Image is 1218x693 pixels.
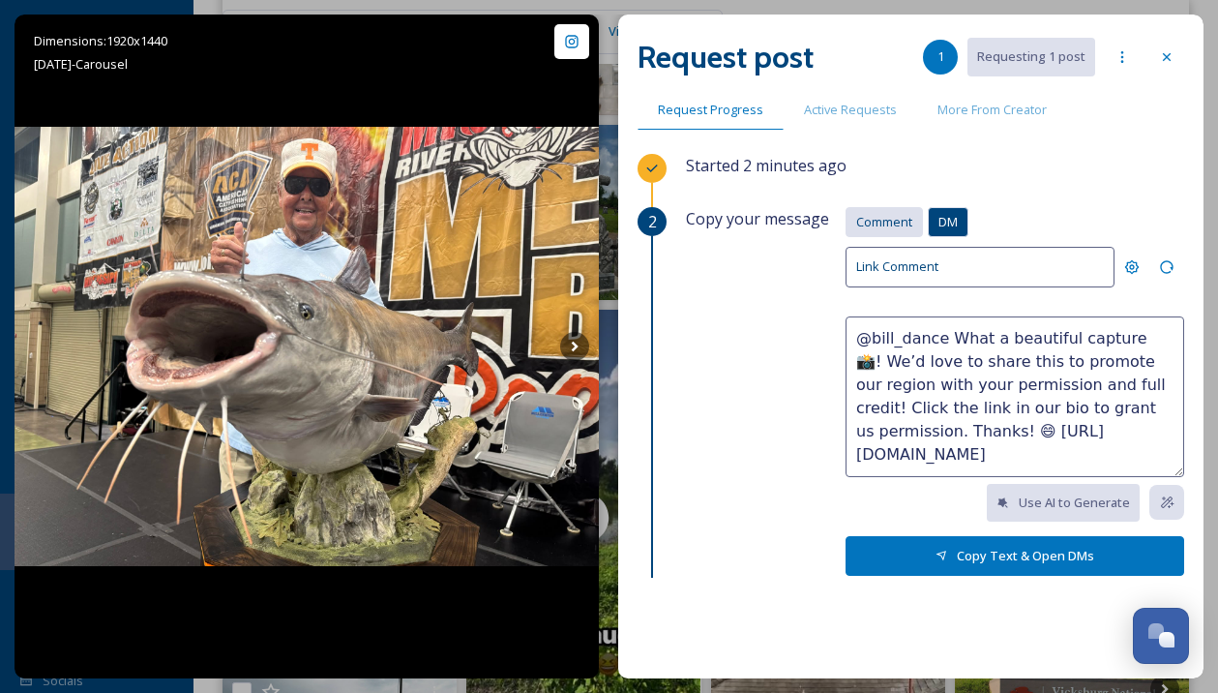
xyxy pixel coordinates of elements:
button: Open Chat [1133,608,1189,664]
button: Copy Text & Open DMs [846,536,1184,576]
span: Started 2 minutes ago [686,155,847,176]
span: [DATE] - Carousel [34,55,128,73]
span: 2 [648,210,657,233]
span: Link Comment [856,257,938,276]
span: Dimensions: 1920 x 1440 [34,32,167,49]
h2: Request post [638,34,814,80]
span: DM [938,213,958,231]
span: Request Progress [658,101,763,119]
textarea: @bill_dance What a beautiful capture 📸! We’d love to share this to promote our region with your p... [846,316,1184,477]
span: More From Creator [937,101,1047,119]
span: 1 [937,47,944,66]
button: Requesting 1 post [967,38,1095,75]
span: Copy your message [686,207,829,230]
img: At the recent 200k MegaBucks Catfish Tournament in Vicksburg, MS my good friend, fishing buddy an... [15,127,599,565]
button: Use AI to Generate [987,484,1140,522]
span: Active Requests [804,101,897,119]
span: Comment [856,213,912,231]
